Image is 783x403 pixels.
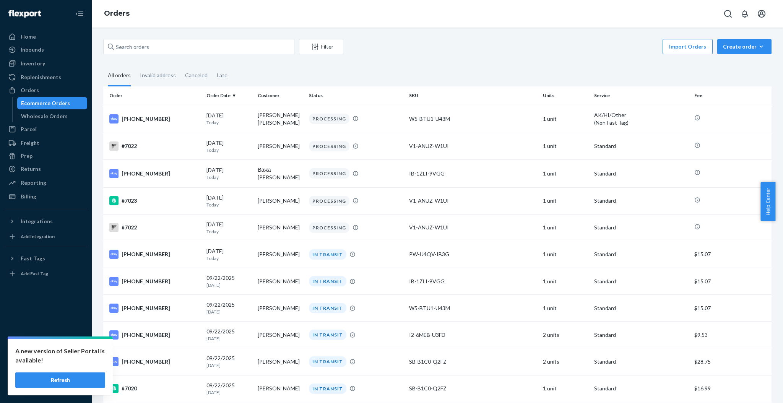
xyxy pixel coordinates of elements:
[691,322,772,348] td: $9.53
[540,133,591,159] td: 1 unit
[5,231,87,243] a: Add Integration
[21,270,48,277] div: Add Fast Tag
[21,112,68,120] div: Wholesale Orders
[21,179,46,187] div: Reporting
[540,295,591,322] td: 1 unit
[206,147,252,153] p: Today
[109,304,200,313] div: [PHONE_NUMBER]
[299,39,343,54] button: Filter
[409,278,537,285] div: IB-1ZLI-9VGG
[109,223,200,232] div: #7022
[21,33,36,41] div: Home
[206,335,252,342] p: [DATE]
[594,111,688,119] p: AK/HI/Other
[309,168,349,179] div: PROCESSING
[5,150,87,162] a: Prep
[309,330,346,340] div: IN TRANSIT
[206,309,252,315] p: [DATE]
[258,92,303,99] div: Customer
[594,142,688,150] p: Standard
[21,60,45,67] div: Inventory
[309,276,346,286] div: IN TRANSIT
[21,193,36,200] div: Billing
[540,241,591,268] td: 1 unit
[255,348,306,375] td: [PERSON_NAME]
[206,301,252,315] div: 09/22/2025
[109,330,200,340] div: [PHONE_NUMBER]
[206,228,252,235] p: Today
[691,268,772,295] td: $15.07
[754,6,769,21] button: Open account menu
[206,255,252,262] p: Today
[206,221,252,235] div: [DATE]
[540,268,591,295] td: 1 unit
[409,358,537,366] div: SB-B1C0-Q2FZ
[594,170,688,177] p: Standard
[5,163,87,175] a: Returns
[5,215,87,227] button: Integrations
[5,71,87,83] a: Replenishments
[540,214,591,241] td: 1 unit
[8,10,41,18] img: Flexport logo
[109,384,200,393] div: #7020
[255,133,306,159] td: [PERSON_NAME]
[103,39,294,54] input: Search orders
[21,152,32,160] div: Prep
[206,119,252,126] p: Today
[206,389,252,396] p: [DATE]
[309,383,346,394] div: IN TRANSIT
[109,250,200,259] div: [PHONE_NUMBER]
[255,241,306,268] td: [PERSON_NAME]
[540,105,591,133] td: 1 unit
[104,9,130,18] a: Orders
[255,105,306,133] td: [PERSON_NAME] [PERSON_NAME]
[691,295,772,322] td: $15.07
[98,3,136,25] ol: breadcrumbs
[760,182,775,221] button: Help Center
[217,65,227,85] div: Late
[309,223,349,233] div: PROCESSING
[309,114,349,124] div: PROCESSING
[206,174,252,180] p: Today
[717,39,772,54] button: Create order
[255,268,306,295] td: [PERSON_NAME]
[594,304,688,312] p: Standard
[594,358,688,366] p: Standard
[663,39,713,54] button: Import Orders
[206,247,252,262] div: [DATE]
[309,141,349,151] div: PROCESSING
[72,6,87,21] button: Close Navigation
[309,356,346,367] div: IN TRANSIT
[206,139,252,153] div: [DATE]
[5,57,87,70] a: Inventory
[409,250,537,258] div: PW-U4QV-IB3G
[255,375,306,402] td: [PERSON_NAME]
[185,65,208,85] div: Canceled
[109,277,200,286] div: [PHONE_NUMBER]
[409,304,537,312] div: W5-BTU1-U43M
[409,224,537,231] div: V1-ANUZ-W1UI
[21,165,41,173] div: Returns
[206,201,252,208] p: Today
[5,137,87,149] a: Freight
[5,84,87,96] a: Orders
[255,214,306,241] td: [PERSON_NAME]
[21,86,39,94] div: Orders
[15,372,105,388] button: Refresh
[21,46,44,54] div: Inbounds
[206,328,252,342] div: 09/22/2025
[299,43,343,50] div: Filter
[5,44,87,56] a: Inbounds
[691,86,772,105] th: Fee
[206,354,252,369] div: 09/22/2025
[255,295,306,322] td: [PERSON_NAME]
[206,382,252,396] div: 09/22/2025
[737,6,752,21] button: Open notifications
[309,196,349,206] div: PROCESSING
[591,86,691,105] th: Service
[409,385,537,392] div: SB-B1C0-Q2FZ
[409,331,537,339] div: I2-6MEB-U3FD
[21,125,37,133] div: Parcel
[691,348,772,375] td: $28.75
